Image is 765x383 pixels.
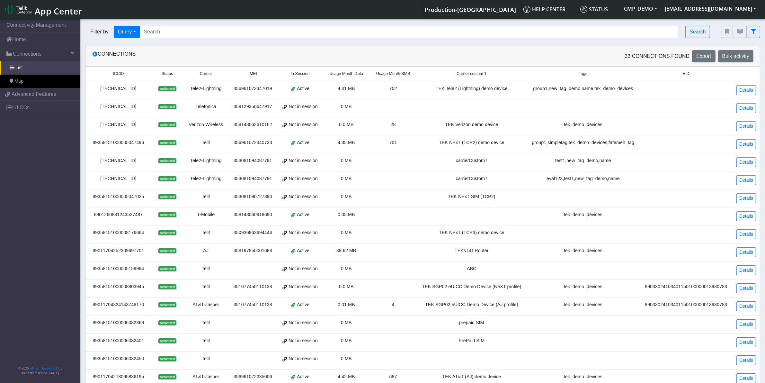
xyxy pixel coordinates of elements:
[530,157,636,164] div: test1,new_tag_demo,name
[530,175,636,182] div: eyal123,test1,new_tag_demo,name
[692,50,715,62] button: Export
[89,373,147,380] div: 89011704278095836195
[376,71,410,77] span: Usage Month SMS
[289,193,317,200] span: Not in session
[89,319,147,326] div: 89358151000006082369
[187,175,225,182] div: Tele2-Lightning
[339,122,354,127] span: 0.0 MB
[341,320,352,325] span: 0 MB
[530,139,636,146] div: group1,simpletag,tek_demo_devices,fatemeh_tag
[530,373,636,380] div: tek_demo_devices
[89,211,147,218] div: 8901260881243527487
[421,319,523,326] div: prepaid SIM
[297,247,309,254] span: Active
[232,157,274,164] div: 353081094087791
[736,337,756,347] a: Details
[89,355,147,362] div: 89358151000006082450
[523,6,530,13] img: knowledge.svg
[89,301,147,308] div: 89011704324143748170
[89,139,147,146] div: 89358151000005047496
[661,3,760,14] button: [EMAIL_ADDRESS][DOMAIN_NAME]
[187,103,225,110] div: Telefonica
[187,373,225,380] div: AT&T-Jasper
[187,229,225,236] div: Telit
[12,90,56,98] span: Advanced Features
[736,229,756,239] a: Details
[187,337,225,344] div: Telit
[232,247,274,254] div: 358197850001688
[736,265,756,275] a: Details
[158,122,176,127] span: activated
[289,157,317,164] span: Not in session
[374,139,413,146] div: 701
[736,283,756,293] a: Details
[424,3,516,16] a: Your current platform instance
[297,301,309,308] span: Active
[15,64,22,71] span: List
[232,211,274,218] div: 358148060918690
[89,175,147,182] div: [TECHNICAL_ID]
[696,53,711,59] span: Export
[341,176,352,181] span: 0 MB
[158,104,176,109] span: activated
[187,265,225,272] div: Telit
[579,71,588,77] span: Tags
[158,338,176,343] span: activated
[338,302,355,307] span: 0.01 MB
[89,193,147,200] div: 89358151000005047025
[341,266,352,271] span: 0 MB
[421,157,523,164] div: carrierCustom7
[523,6,565,13] span: Help center
[158,374,176,379] span: activated
[187,193,225,200] div: Telit
[187,247,225,254] div: AJ
[158,320,176,325] span: activated
[140,26,679,38] input: Search...
[289,337,317,344] span: Not in session
[736,157,756,167] a: Details
[521,3,578,16] a: Help center
[736,211,756,221] a: Details
[89,265,147,272] div: 89358151000005159994
[736,175,756,185] a: Details
[158,212,176,217] span: activated
[721,26,760,38] div: fitlers menu
[289,121,317,128] span: Not in session
[113,71,124,77] span: ICCID
[187,211,225,218] div: T-Mobile
[425,6,516,14] span: Production-[GEOGRAPHIC_DATA]
[530,301,636,308] div: tek_demo_devices
[297,85,309,92] span: Active
[339,284,354,289] span: 0.0 MB
[232,301,274,308] div: 351077450110138
[5,5,32,15] img: logo-telit-cinterion-gw-new.png
[341,356,352,361] span: 0 MB
[158,194,176,199] span: activated
[644,301,729,308] div: 89033024103401150100000013980783
[530,85,636,92] div: group1,new_tag_demo,name,tek_demo_devices
[620,3,661,14] button: CMP_DEMO
[187,157,225,164] div: Tele2-Lightning
[421,193,523,200] div: TEK NExT SIM (TCP2)
[89,85,147,92] div: [TECHNICAL_ID]
[158,140,176,145] span: activated
[187,121,225,128] div: Verizon Wireless
[530,247,636,254] div: tek_demo_devices
[87,50,423,62] div: Connections
[736,193,756,203] a: Details
[232,139,274,146] div: 356961072340733
[736,247,756,257] a: Details
[421,247,523,254] div: TEKs 5G Router
[722,53,749,59] span: Bulk activity
[736,139,756,149] a: Details
[158,230,176,235] span: activated
[187,283,225,290] div: Telit
[162,71,173,77] span: Status
[341,338,352,343] span: 0 MB
[297,211,309,218] span: Active
[736,85,756,95] a: Details
[85,28,114,36] span: Filter by
[338,140,355,145] span: 4.35 MB
[114,26,140,38] button: Query
[249,71,257,77] span: IMEI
